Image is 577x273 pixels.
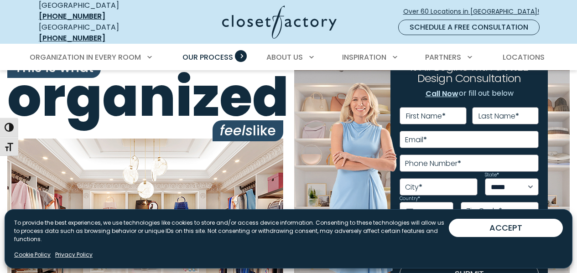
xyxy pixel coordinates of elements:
span: Inspiration [342,52,386,62]
i: feels [220,121,253,140]
p: To provide the best experiences, we use technologies like cookies to store and/or access device i... [14,219,449,243]
div: [GEOGRAPHIC_DATA] [39,22,151,44]
span: Organization in Every Room [30,52,141,62]
span: like [213,120,283,141]
a: Privacy Policy [55,251,93,259]
a: Cookie Policy [14,251,51,259]
nav: Primary Menu [23,45,554,70]
a: [PHONE_NUMBER] [39,33,105,43]
a: Schedule a Free Consultation [398,20,540,35]
span: Partners [425,52,461,62]
a: Over 60 Locations in [GEOGRAPHIC_DATA]! [403,4,547,20]
img: Closet Factory Logo [222,5,337,39]
span: About Us [266,52,303,62]
span: Our Process [182,52,233,62]
button: ACCEPT [449,219,563,237]
span: Locations [503,52,545,62]
span: organized [7,71,283,124]
a: [PHONE_NUMBER] [39,11,105,21]
span: Over 60 Locations in [GEOGRAPHIC_DATA]! [403,7,546,16]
